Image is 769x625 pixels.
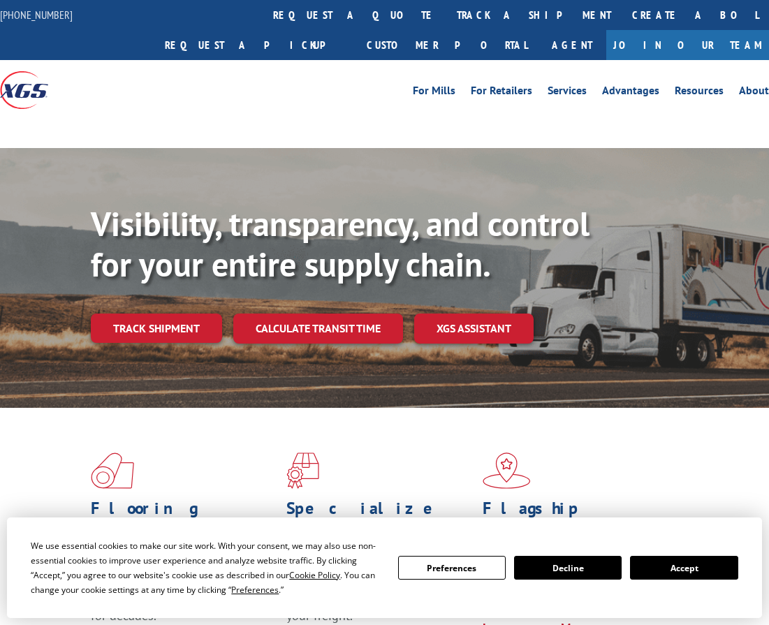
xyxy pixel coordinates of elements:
[538,30,606,60] a: Agent
[630,556,738,580] button: Accept
[675,85,724,101] a: Resources
[606,30,769,60] a: Join Our Team
[413,85,455,101] a: For Mills
[289,569,340,581] span: Cookie Policy
[154,30,356,60] a: Request a pickup
[91,500,276,557] h1: Flooring Logistics Solutions
[231,584,279,596] span: Preferences
[356,30,538,60] a: Customer Portal
[91,557,268,623] span: As an industry carrier of choice, XGS has brought innovation and dedication to flooring logistics...
[233,314,403,344] a: Calculate transit time
[286,453,319,489] img: xgs-icon-focused-on-flooring-red
[602,85,659,101] a: Advantages
[514,556,622,580] button: Decline
[91,314,222,343] a: Track shipment
[483,500,668,557] h1: Flagship Distribution Model
[31,538,381,597] div: We use essential cookies to make our site work. With your consent, we may also use non-essential ...
[739,85,769,101] a: About
[91,202,589,286] b: Visibility, transparency, and control for your entire supply chain.
[286,500,471,557] h1: Specialized Freight Experts
[91,453,134,489] img: xgs-icon-total-supply-chain-intelligence-red
[548,85,587,101] a: Services
[471,85,532,101] a: For Retailers
[7,517,762,618] div: Cookie Consent Prompt
[398,556,506,580] button: Preferences
[414,314,534,344] a: XGS ASSISTANT
[483,453,531,489] img: xgs-icon-flagship-distribution-model-red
